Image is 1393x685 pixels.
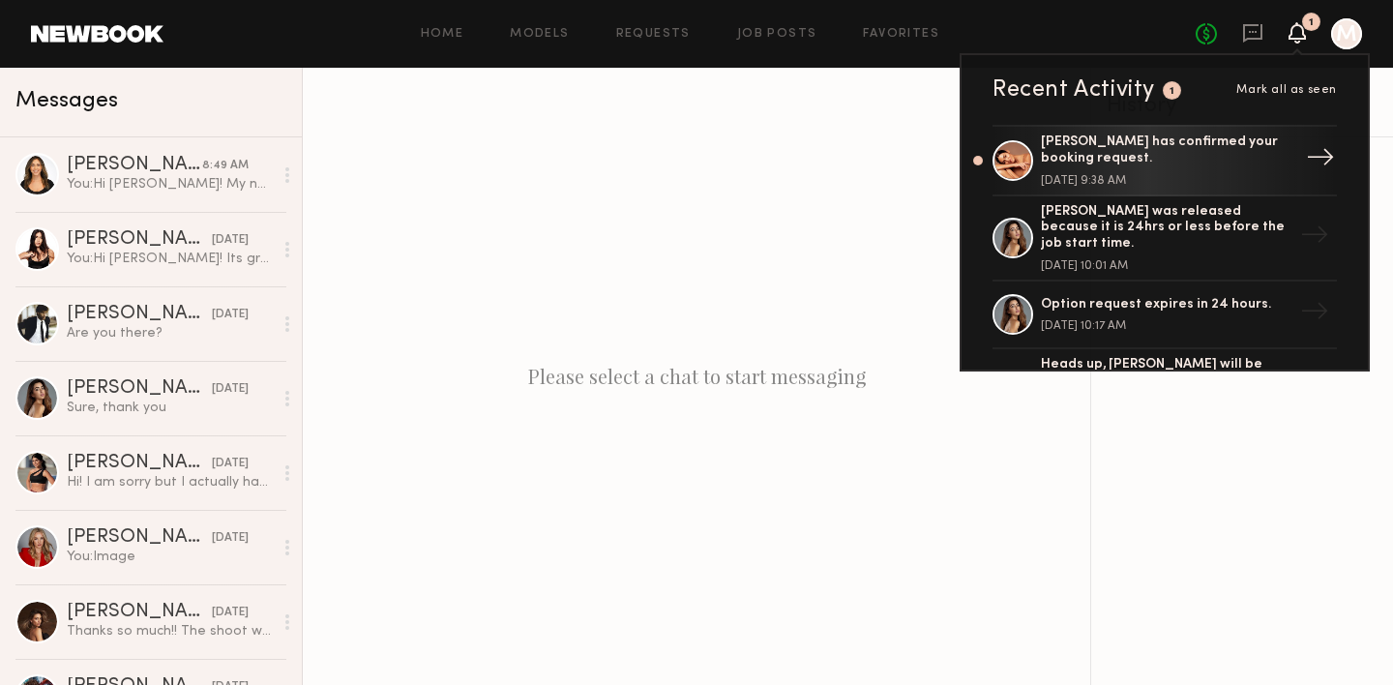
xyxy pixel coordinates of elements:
[1041,297,1292,313] div: Option request expires in 24 hours.
[67,548,273,566] div: You: Image
[67,175,273,194] div: You: Hi [PERSON_NAME]! My name is [PERSON_NAME] and I work for a creative agency here in [GEOGRAP...
[993,196,1337,282] a: [PERSON_NAME] was released because it is 24hrs or less before the job start time.[DATE] 10:01 AM→
[1292,366,1337,416] div: →
[67,473,273,491] div: Hi! I am sorry but I actually had a last minute emergency with my daughter and I unfortunately wo...
[67,528,212,548] div: [PERSON_NAME]
[1236,84,1337,96] span: Mark all as seen
[993,78,1155,102] div: Recent Activity
[67,305,212,324] div: [PERSON_NAME]
[212,455,249,473] div: [DATE]
[202,157,249,175] div: 8:49 AM
[1170,86,1175,97] div: 1
[67,379,212,399] div: [PERSON_NAME]
[212,604,249,622] div: [DATE]
[15,90,118,112] span: Messages
[212,380,249,399] div: [DATE]
[1292,289,1337,340] div: →
[67,230,212,250] div: [PERSON_NAME]
[863,28,939,41] a: Favorites
[212,231,249,250] div: [DATE]
[67,622,273,640] div: Thanks so much!! The shoot was awesome!
[510,28,569,41] a: Models
[1041,320,1292,332] div: [DATE] 10:17 AM
[67,156,202,175] div: [PERSON_NAME]
[1041,134,1292,167] div: [PERSON_NAME] has confirmed your booking request.
[1331,18,1362,49] a: M
[67,324,273,342] div: Are you there?
[421,28,464,41] a: Home
[1041,204,1292,253] div: [PERSON_NAME] was released because it is 24hrs or less before the job start time.
[993,125,1337,196] a: [PERSON_NAME] has confirmed your booking request.[DATE] 9:38 AM→
[616,28,691,41] a: Requests
[67,399,273,417] div: Sure, thank you
[303,68,1090,685] div: Please select a chat to start messaging
[993,282,1337,349] a: Option request expires in 24 hours.[DATE] 10:17 AM→
[67,454,212,473] div: [PERSON_NAME]
[1041,175,1292,187] div: [DATE] 9:38 AM
[1041,357,1292,405] div: Heads up, [PERSON_NAME] will be automatically released from your option unless booked soon.
[737,28,817,41] a: Job Posts
[993,349,1337,434] a: Heads up, [PERSON_NAME] will be automatically released from your option unless booked soon.→
[1041,260,1292,272] div: [DATE] 10:01 AM
[212,306,249,324] div: [DATE]
[1292,213,1337,263] div: →
[1298,135,1343,186] div: →
[212,529,249,548] div: [DATE]
[1309,17,1314,28] div: 1
[67,250,273,268] div: You: Hi [PERSON_NAME]! Its great to meet you, thank you for getting back to us so quickly. Unfort...
[67,603,212,622] div: [PERSON_NAME]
